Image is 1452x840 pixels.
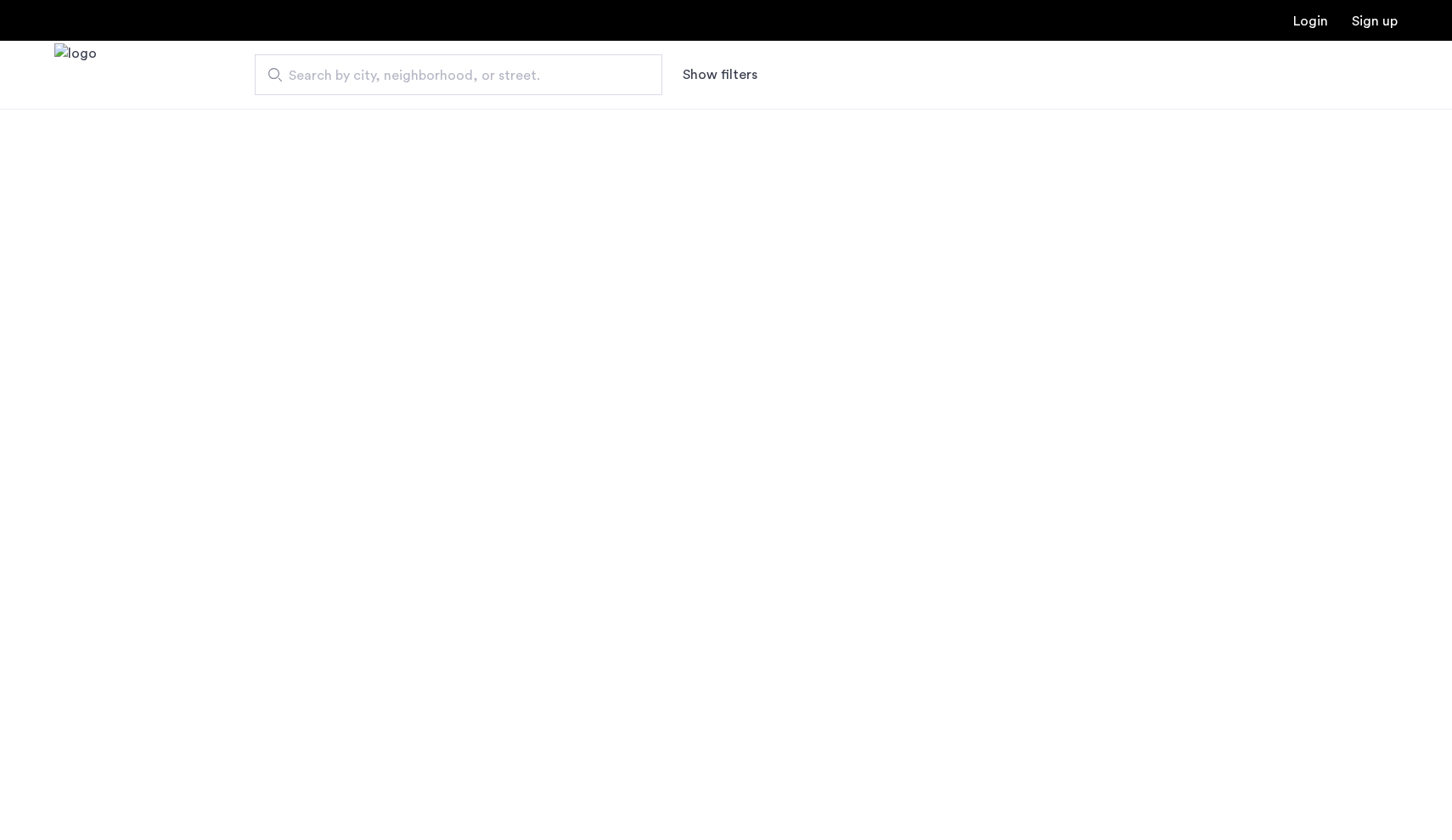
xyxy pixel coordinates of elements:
button: Show or hide filters [683,65,757,85]
img: logo [54,43,97,107]
a: Registration [1352,14,1398,28]
a: Login [1293,14,1328,28]
span: Search by city, neighborhood, or street. [289,65,615,86]
a: Cazamio Logo [54,43,97,107]
input: Apartment Search [255,54,662,95]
